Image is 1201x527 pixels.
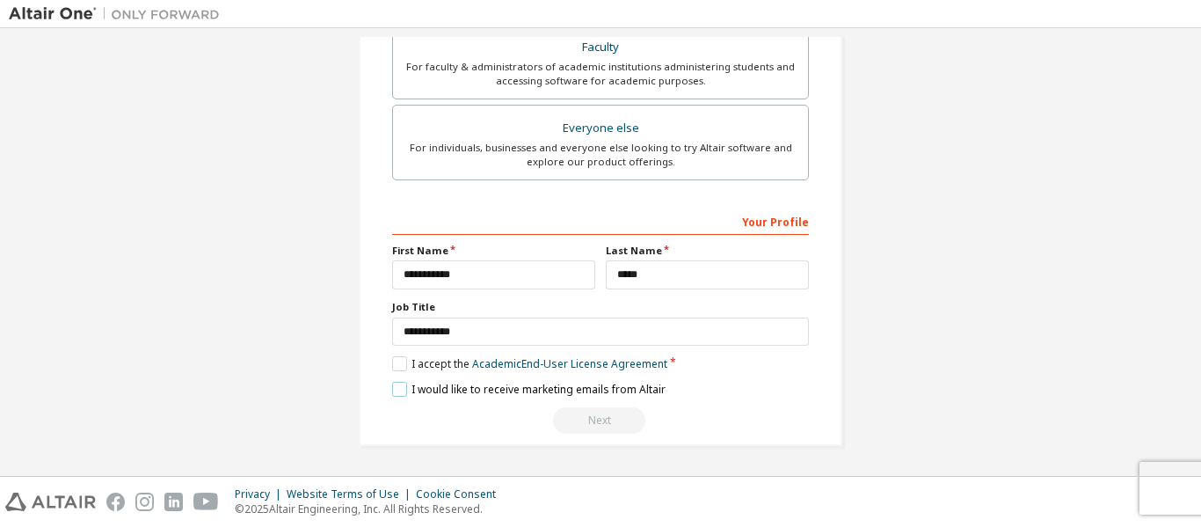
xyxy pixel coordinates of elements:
label: First Name [392,244,595,258]
img: linkedin.svg [164,493,183,511]
div: Privacy [235,487,287,501]
label: I accept the [392,356,667,371]
div: For faculty & administrators of academic institutions administering students and accessing softwa... [404,60,797,88]
div: Your Profile [392,207,809,235]
label: Last Name [606,244,809,258]
a: Academic End-User License Agreement [472,356,667,371]
div: Website Terms of Use [287,487,416,501]
div: Cookie Consent [416,487,506,501]
img: instagram.svg [135,493,154,511]
div: For individuals, businesses and everyone else looking to try Altair software and explore our prod... [404,141,797,169]
div: Faculty [404,35,797,60]
img: Altair One [9,5,229,23]
p: © 2025 Altair Engineering, Inc. All Rights Reserved. [235,501,506,516]
div: You need to provide your academic email [392,407,809,434]
img: altair_logo.svg [5,493,96,511]
img: facebook.svg [106,493,125,511]
label: Job Title [392,300,809,314]
img: youtube.svg [193,493,219,511]
div: Everyone else [404,116,797,141]
label: I would like to receive marketing emails from Altair [392,382,666,397]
